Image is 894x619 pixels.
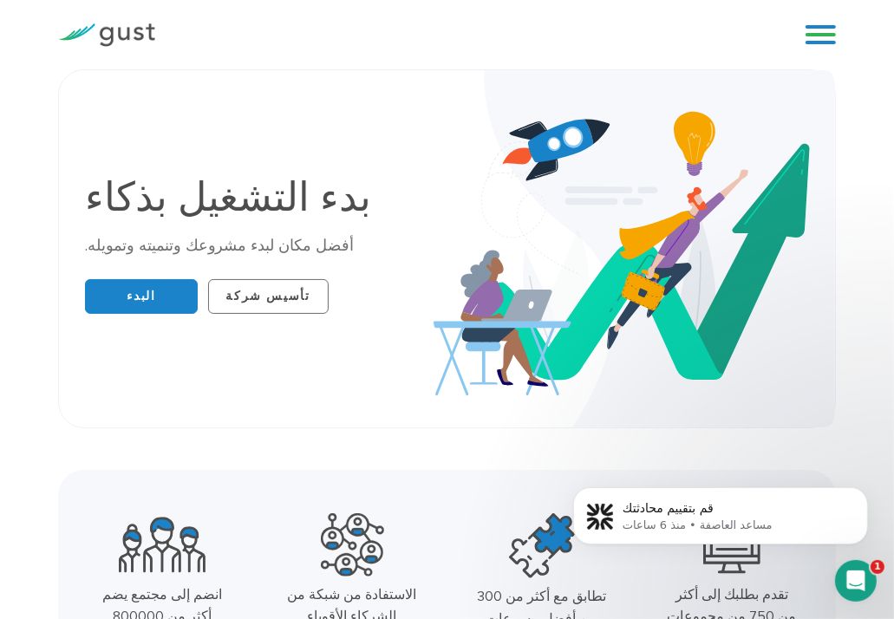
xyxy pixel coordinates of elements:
[874,561,881,572] font: 1
[208,279,329,314] a: تأسيس شركة
[547,451,894,572] iframe: رسالة إشعارات الاتصال الداخلي
[321,513,384,577] img: شركاء أقوياء
[509,513,575,579] img: أفضل المسرعات
[434,70,835,427] img: بطل الشركات الناشئة الأكثر ذكاءً
[85,174,372,222] font: بدء التشغيل بذكاء
[85,279,198,314] a: البدء
[127,289,156,303] font: البدء
[835,560,877,602] iframe: الدردشة المباشرة عبر الاتصال الداخلي
[226,289,310,303] font: تأسيس شركة
[58,23,155,47] img: شعار العاصفة
[85,237,355,255] font: أفضل مكان لبدء مشروعك وتنميته وتمويله.
[119,513,206,577] img: مؤسسو المجتمع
